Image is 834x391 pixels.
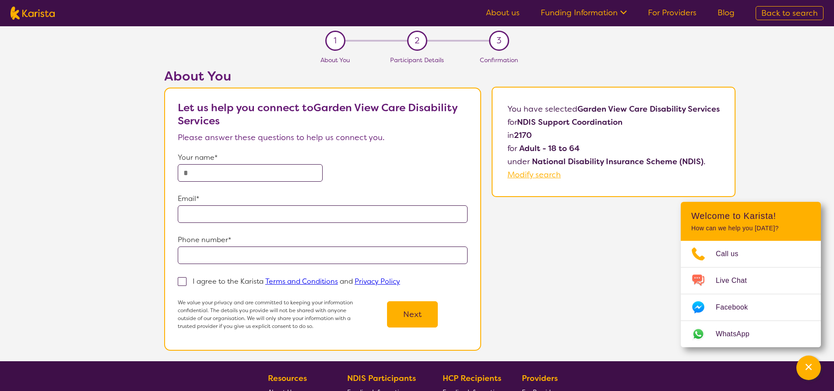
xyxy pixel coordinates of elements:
a: Modify search [507,169,561,180]
b: NDIS Participants [347,373,416,384]
p: under . [507,155,720,168]
span: About You [320,56,350,64]
span: Facebook [716,301,758,314]
a: Web link opens in a new tab. [681,321,821,347]
b: Providers [522,373,558,384]
a: For Providers [648,7,697,18]
b: Let us help you connect to Garden View Care Disability Services [178,101,457,128]
a: Terms and Conditions [265,277,338,286]
p: How can we help you [DATE]? [691,225,810,232]
b: 2170 [514,130,532,141]
p: Phone number* [178,233,468,247]
h2: About You [164,68,481,84]
p: Email* [178,192,468,205]
a: Privacy Policy [355,277,400,286]
span: Live Chat [716,274,757,287]
p: in [507,129,720,142]
b: NDIS Support Coordination [517,117,623,127]
a: About us [486,7,520,18]
p: for [507,116,720,129]
p: We value your privacy and are committed to keeping your information confidential. The details you... [178,299,357,330]
b: Adult - 18 to 64 [519,143,580,154]
span: WhatsApp [716,328,760,341]
a: Back to search [756,6,823,20]
span: Call us [716,247,749,261]
img: Karista logo [11,7,55,20]
p: for [507,142,720,155]
button: Next [387,301,438,328]
a: Funding Information [541,7,627,18]
p: You have selected [507,102,720,181]
b: Garden View Care Disability Services [577,104,720,114]
b: National Disability Insurance Scheme (NDIS) [532,156,704,167]
ul: Choose channel [681,241,821,347]
a: Blog [718,7,735,18]
p: Your name* [178,151,468,164]
button: Channel Menu [796,356,821,380]
span: 2 [415,34,419,47]
p: I agree to the Karista and [193,277,400,286]
p: Please answer these questions to help us connect you. [178,131,468,144]
span: Confirmation [480,56,518,64]
span: Participant Details [390,56,444,64]
h2: Welcome to Karista! [691,211,810,221]
div: Channel Menu [681,202,821,347]
span: 3 [496,34,501,47]
b: HCP Recipients [443,373,501,384]
span: Back to search [761,8,818,18]
span: 1 [334,34,337,47]
b: Resources [268,373,307,384]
